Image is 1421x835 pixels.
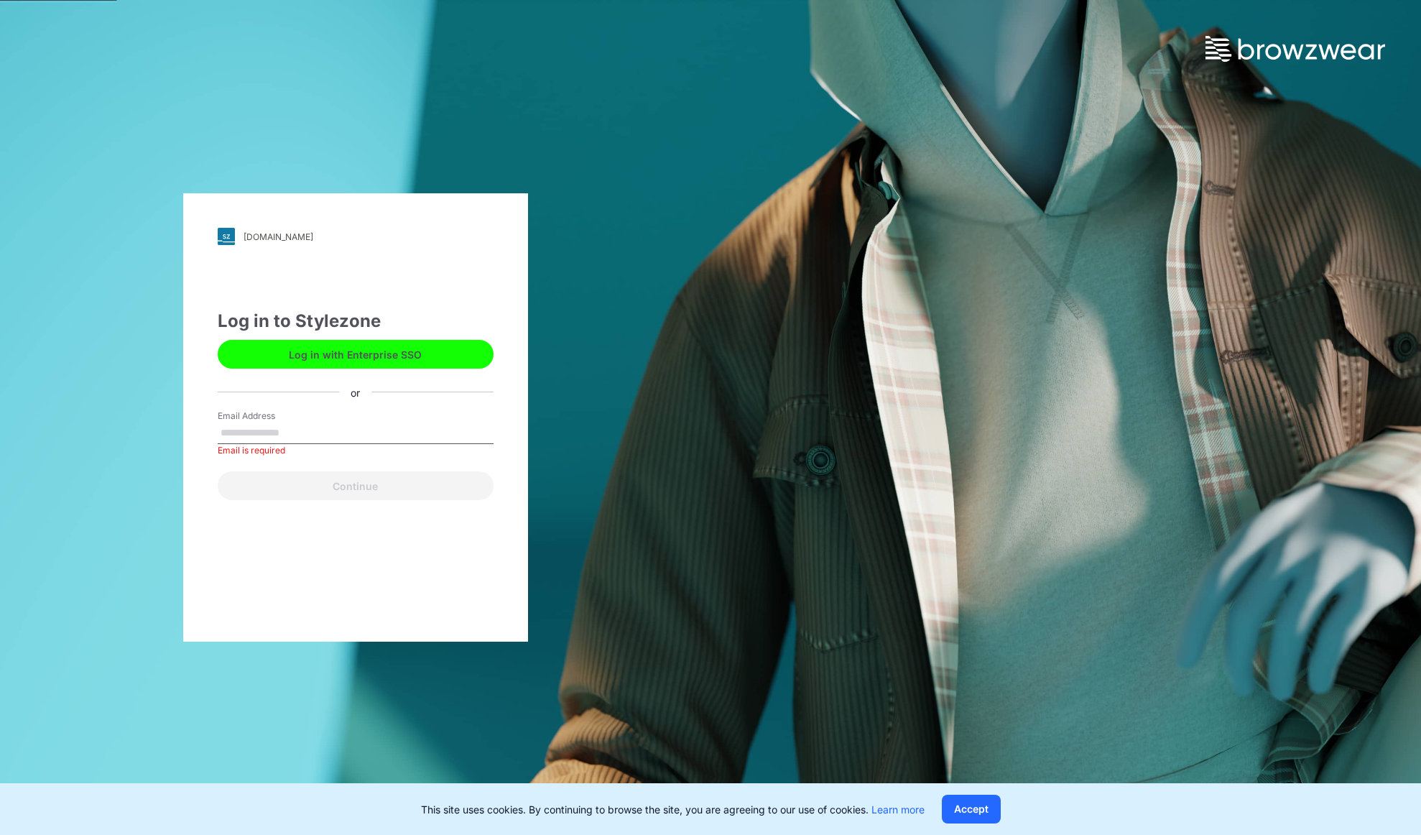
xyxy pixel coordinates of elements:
[871,803,925,816] a: Learn more
[218,444,494,457] div: Email is required
[942,795,1001,824] button: Accept
[218,228,494,245] a: [DOMAIN_NAME]
[339,384,371,400] div: or
[421,802,925,817] p: This site uses cookies. By continuing to browse the site, you are agreeing to our use of cookies.
[1205,36,1385,62] img: browzwear-logo.73288ffb.svg
[218,228,235,245] img: svg+xml;base64,PHN2ZyB3aWR0aD0iMjgiIGhlaWdodD0iMjgiIHZpZXdCb3g9IjAgMCAyOCAyOCIgZmlsbD0ibm9uZSIgeG...
[218,340,494,369] button: Log in with Enterprise SSO
[244,231,313,242] div: [DOMAIN_NAME]
[218,410,318,423] label: Email Address
[218,308,494,334] div: Log in to Stylezone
